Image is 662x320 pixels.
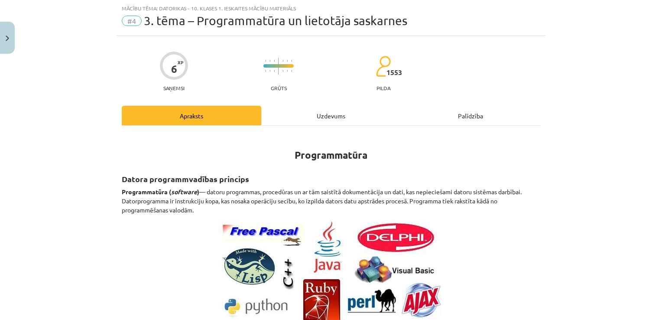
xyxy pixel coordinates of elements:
img: students-c634bb4e5e11cddfef0936a35e636f08e4e9abd3cc4e673bd6f9a4125e45ecb1.svg [376,56,391,77]
p: — datoru programmas, procedūras un ar tām saistītā dokumentācija un dati, kas nepieciešami datoru... [122,187,540,215]
span: #4 [122,16,142,26]
div: Apraksts [122,106,261,125]
img: icon-short-line-57e1e144782c952c97e751825c79c345078a6d821885a25fce030b3d8c18986b.svg [265,70,266,72]
strong: Programmatūra ( ) [122,188,199,196]
img: icon-short-line-57e1e144782c952c97e751825c79c345078a6d821885a25fce030b3d8c18986b.svg [274,60,275,62]
img: icon-short-line-57e1e144782c952c97e751825c79c345078a6d821885a25fce030b3d8c18986b.svg [287,70,288,72]
img: icon-short-line-57e1e144782c952c97e751825c79c345078a6d821885a25fce030b3d8c18986b.svg [287,60,288,62]
span: 3. tēma – Programmatūra un lietotāja saskarnes [144,13,407,28]
img: icon-short-line-57e1e144782c952c97e751825c79c345078a6d821885a25fce030b3d8c18986b.svg [269,60,270,62]
img: icon-short-line-57e1e144782c952c97e751825c79c345078a6d821885a25fce030b3d8c18986b.svg [274,70,275,72]
img: icon-short-line-57e1e144782c952c97e751825c79c345078a6d821885a25fce030b3d8c18986b.svg [282,70,283,72]
img: icon-short-line-57e1e144782c952c97e751825c79c345078a6d821885a25fce030b3d8c18986b.svg [291,60,292,62]
img: icon-long-line-d9ea69661e0d244f92f715978eff75569469978d946b2353a9bb055b3ed8787d.svg [278,58,279,75]
p: Grūts [271,85,287,91]
div: Palīdzība [401,106,540,125]
img: icon-close-lesson-0947bae3869378f0d4975bcd49f059093ad1ed9edebbc8119c70593378902aed.svg [6,36,9,41]
img: icon-short-line-57e1e144782c952c97e751825c79c345078a6d821885a25fce030b3d8c18986b.svg [291,70,292,72]
div: Uzdevums [261,106,401,125]
img: icon-short-line-57e1e144782c952c97e751825c79c345078a6d821885a25fce030b3d8c18986b.svg [269,70,270,72]
span: 1553 [386,69,402,76]
p: Saņemsi [160,85,188,91]
em: software [171,188,197,196]
div: 6 [171,63,177,75]
strong: Programmatūra [295,149,367,161]
p: pilda [376,85,390,91]
span: XP [178,60,183,65]
img: icon-short-line-57e1e144782c952c97e751825c79c345078a6d821885a25fce030b3d8c18986b.svg [265,60,266,62]
strong: Datora programmvadības princips [122,174,249,184]
div: Mācību tēma: Datorikas - 10. klases 1. ieskaites mācību materiāls [122,5,540,11]
img: icon-short-line-57e1e144782c952c97e751825c79c345078a6d821885a25fce030b3d8c18986b.svg [282,60,283,62]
